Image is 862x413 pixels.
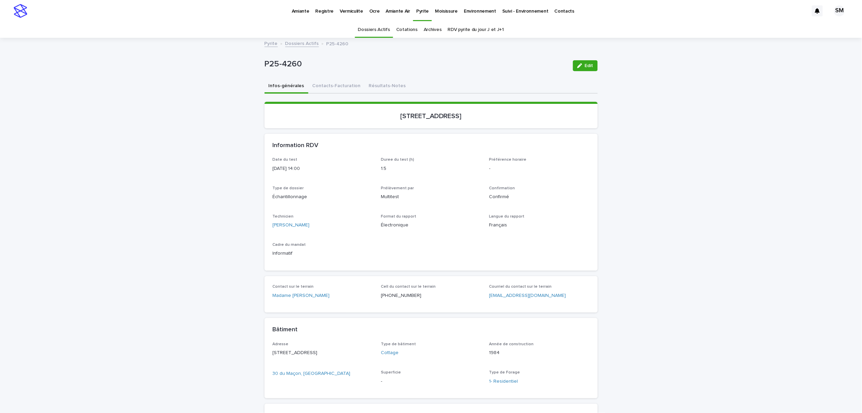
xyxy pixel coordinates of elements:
[489,293,566,298] a: [EMAIL_ADDRESS][DOMAIN_NAME]
[489,186,515,190] span: Confirmation
[489,378,518,385] a: 1- Residentiel
[381,222,481,229] p: Électronique
[381,378,481,385] p: -
[273,186,304,190] span: Type de dossier
[273,349,373,356] p: [STREET_ADDRESS]
[285,39,319,47] a: Dossiers Actifs
[381,165,481,172] p: 1.5
[834,5,845,16] div: SM
[381,349,399,356] a: Cottage
[489,222,590,229] p: Français
[448,22,504,38] a: RDV pyrite du jour J et J+1
[381,370,401,375] span: Superficie
[273,243,306,247] span: Cadre du mandat
[489,342,534,346] span: Année de construction
[273,326,298,334] h2: Bâtiment
[381,292,481,299] p: [PHONE_NUMBER]
[381,285,436,289] span: Cell du contact sur le terrain
[273,165,373,172] p: [DATE] 14:00
[273,222,310,229] a: [PERSON_NAME]
[273,370,351,377] a: 30 du Maçon, [GEOGRAPHIC_DATA]
[265,39,278,47] a: Pyrite
[381,186,414,190] span: Prélèvement par
[381,215,416,219] span: Format du rapport
[489,165,590,172] p: -
[381,342,416,346] span: Type de bâtiment
[489,215,525,219] span: Langue du rapport
[265,59,568,69] p: P25-4260
[381,193,481,201] p: Multitest
[326,39,349,47] p: P25-4260
[396,22,418,38] a: Cotations
[365,79,410,94] button: Résultats-Notes
[489,193,590,201] p: Confirmé
[489,349,590,356] p: 1984
[358,22,390,38] a: Dossiers Actifs
[489,285,552,289] span: Courriel du contact sur le terrain
[273,285,314,289] span: Contact sur le terrain
[273,342,289,346] span: Adresse
[14,4,27,18] img: stacker-logo-s-only.png
[381,158,414,162] span: Duree du test (h)
[273,215,294,219] span: Technicien
[424,22,442,38] a: Archives
[273,250,373,257] p: Informatif
[273,142,319,149] h2: Information RDV
[273,292,330,299] a: Madame [PERSON_NAME]
[489,370,520,375] span: Type de Forage
[273,158,298,162] span: Date du test
[273,112,590,120] p: [STREET_ADDRESS]
[489,158,527,162] span: Préférence horaire
[573,60,598,71] button: Edit
[585,63,593,68] span: Edit
[273,193,373,201] p: Échantillonnage
[308,79,365,94] button: Contacts-Facturation
[265,79,308,94] button: Infos-générales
